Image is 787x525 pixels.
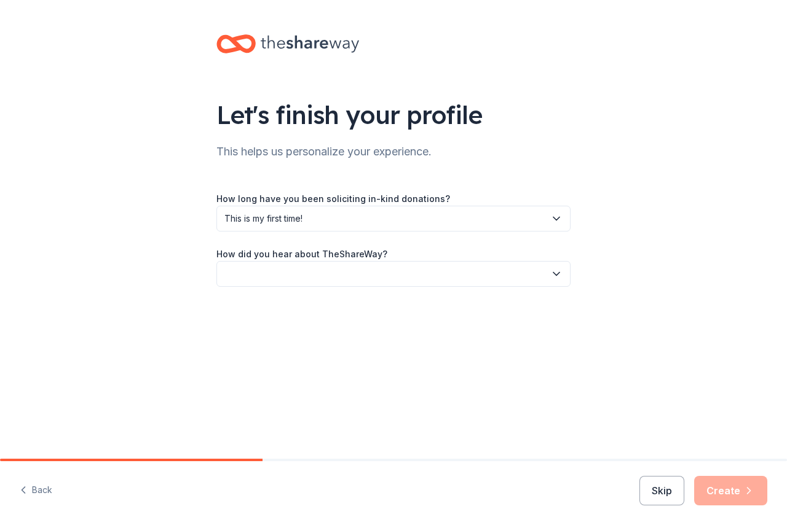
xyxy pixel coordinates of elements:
[639,476,684,505] button: Skip
[224,211,545,226] span: This is my first time!
[20,478,52,504] button: Back
[216,193,450,205] label: How long have you been soliciting in-kind donations?
[216,98,571,132] div: Let's finish your profile
[216,206,571,231] button: This is my first time!
[216,142,571,161] div: This helps us personalize your experience.
[216,248,387,260] label: How did you hear about TheShareWay?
